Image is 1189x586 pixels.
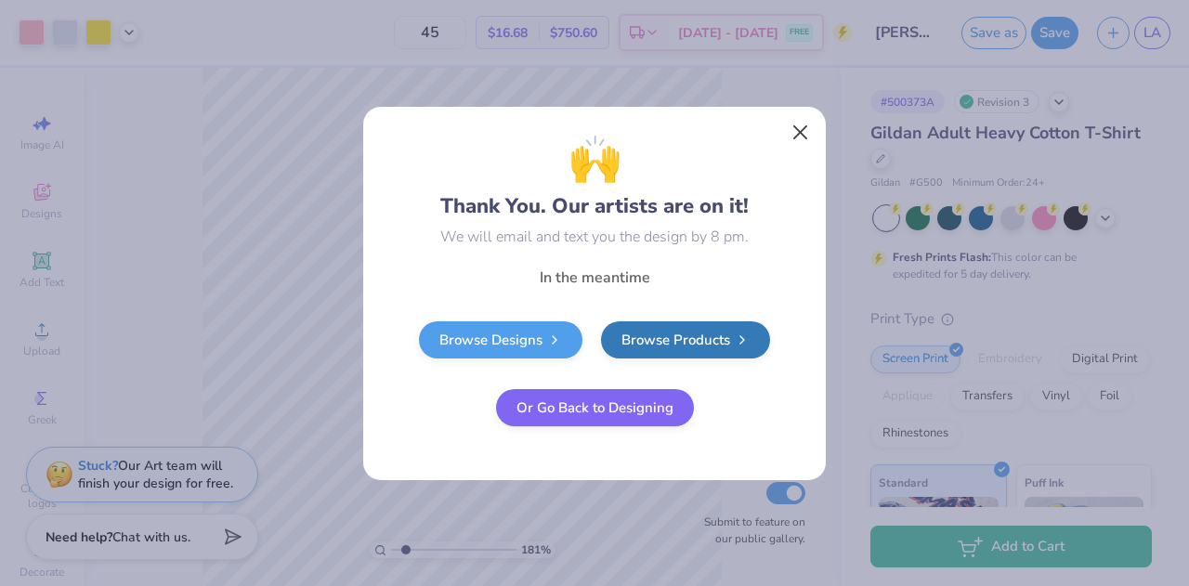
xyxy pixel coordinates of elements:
[540,267,650,288] span: In the meantime
[496,389,694,426] button: Or Go Back to Designing
[440,127,749,222] div: Thank You. Our artists are on it!
[783,114,818,150] button: Close
[601,321,770,358] a: Browse Products
[419,321,582,358] a: Browse Designs
[568,127,621,191] span: 🙌
[440,226,749,248] div: We will email and text you the design by 8 pm.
